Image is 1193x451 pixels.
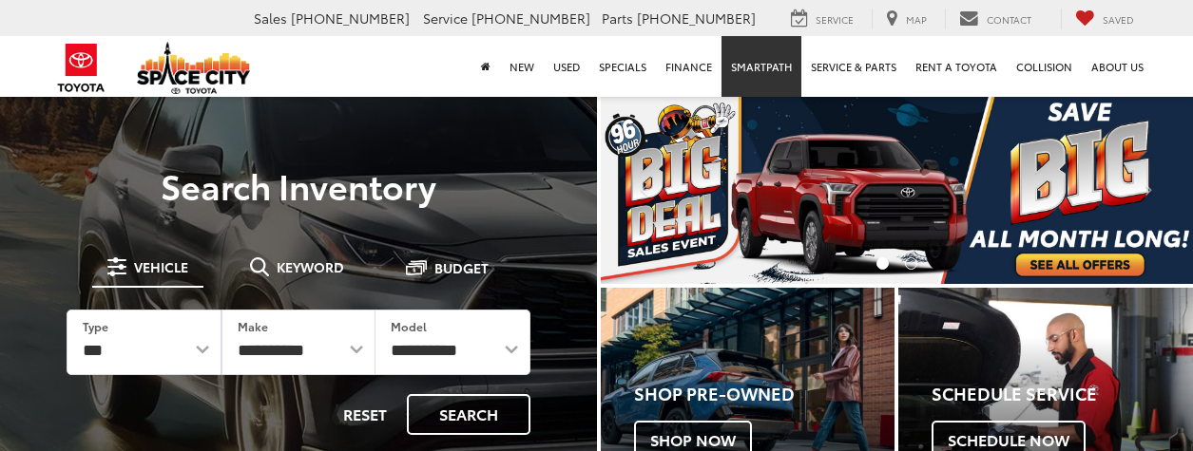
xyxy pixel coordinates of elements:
[906,12,927,27] span: Map
[945,9,1046,29] a: Contact
[238,318,268,334] label: Make
[277,260,344,273] span: Keyword
[471,36,500,97] a: Home
[544,36,589,97] a: Used
[777,9,868,29] a: Service
[906,36,1007,97] a: Rent a Toyota
[637,9,756,28] span: [PHONE_NUMBER]
[932,385,1193,404] h4: Schedule Service
[423,9,468,28] span: Service
[876,257,889,270] li: Go to slide number 1.
[987,12,1031,27] span: Contact
[872,9,941,29] a: Map
[1104,133,1193,246] button: Click to view next picture.
[407,394,530,435] button: Search
[391,318,427,334] label: Model
[801,36,906,97] a: Service & Parts
[134,260,188,273] span: Vehicle
[254,9,287,28] span: Sales
[1061,9,1148,29] a: My Saved Vehicles
[291,9,410,28] span: [PHONE_NUMBER]
[656,36,722,97] a: Finance
[601,133,690,246] button: Click to view previous picture.
[434,261,489,274] span: Budget
[40,166,557,204] h3: Search Inventory
[1007,36,1082,97] a: Collision
[816,12,854,27] span: Service
[1082,36,1153,97] a: About Us
[46,37,117,99] img: Toyota
[1103,12,1134,27] span: Saved
[83,318,108,334] label: Type
[634,385,895,404] h4: Shop Pre-Owned
[471,9,590,28] span: [PHONE_NUMBER]
[589,36,656,97] a: Specials
[905,257,917,270] li: Go to slide number 2.
[327,394,403,435] button: Reset
[722,36,801,97] a: SmartPath
[602,9,633,28] span: Parts
[137,42,251,94] img: Space City Toyota
[500,36,544,97] a: New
